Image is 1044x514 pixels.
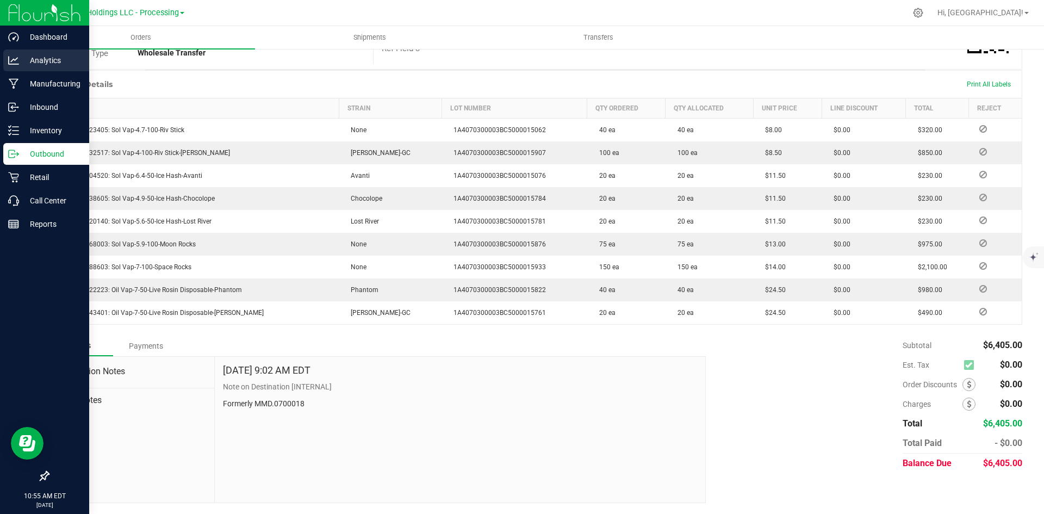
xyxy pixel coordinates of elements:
[8,172,19,183] inline-svg: Retail
[19,77,84,90] p: Manufacturing
[995,438,1022,448] span: - $0.00
[57,394,206,407] span: Order Notes
[19,218,84,231] p: Reports
[19,54,84,67] p: Analytics
[448,309,546,317] span: 1A4070300003BC5000015761
[912,126,942,134] span: $320.00
[672,126,694,134] span: 40 ea
[666,98,753,119] th: Qty Allocated
[11,427,43,460] iframe: Resource center
[345,240,366,248] span: None
[912,149,942,157] span: $850.00
[903,380,962,389] span: Order Discounts
[8,195,19,206] inline-svg: Call Center
[19,124,84,137] p: Inventory
[345,149,411,157] span: [PERSON_NAME]-GC
[903,418,922,429] span: Total
[594,263,619,271] span: 150 ea
[975,171,991,178] span: Reject Inventory
[760,286,786,294] span: $24.50
[345,286,378,294] span: Phantom
[55,149,230,157] span: M00001232517: Sol Vap-4-100-Riv Stick-[PERSON_NAME]
[116,33,166,42] span: Orders
[828,218,850,225] span: $0.00
[753,98,822,119] th: Unit Price
[223,381,697,393] p: Note on Destination [INTERNAL]
[912,309,942,317] span: $490.00
[8,125,19,136] inline-svg: Inventory
[57,365,206,378] span: Destination Notes
[448,240,546,248] span: 1A4070300003BC5000015876
[8,102,19,113] inline-svg: Inbound
[983,458,1022,468] span: $6,405.00
[448,286,546,294] span: 1A4070300003BC5000015822
[828,172,850,179] span: $0.00
[672,218,694,225] span: 20 ea
[672,309,694,317] span: 20 ea
[382,44,420,53] span: Ref Field 3
[594,286,616,294] span: 40 ea
[1000,399,1022,409] span: $0.00
[968,98,1022,119] th: Reject
[594,172,616,179] span: 20 ea
[8,219,19,230] inline-svg: Reports
[8,32,19,42] inline-svg: Dashboard
[5,501,84,509] p: [DATE]
[55,126,184,134] span: M00001023405: Sol Vap-4.7-100-Riv Stick
[19,171,84,184] p: Retail
[19,194,84,207] p: Call Center
[912,218,942,225] span: $230.00
[828,240,850,248] span: $0.00
[55,240,196,248] span: M00000768003: Sol Vap-5.9-100-Moon Rocks
[587,98,666,119] th: Qty Ordered
[760,195,786,202] span: $11.50
[975,263,991,269] span: Reject Inventory
[912,195,942,202] span: $230.00
[19,30,84,44] p: Dashboard
[569,33,628,42] span: Transfers
[223,365,310,376] h4: [DATE] 9:02 AM EDT
[223,398,697,410] p: Formerly MMD.0700018
[55,286,242,294] span: M00001222223: Oil Vap-7-50-Live Rosin Disposable-Phantom
[672,149,698,157] span: 100 ea
[912,286,942,294] span: $980.00
[448,263,546,271] span: 1A4070300003BC5000015933
[1000,360,1022,370] span: $0.00
[903,361,960,369] span: Est. Tax
[1000,379,1022,389] span: $0.00
[828,195,850,202] span: $0.00
[594,149,619,157] span: 100 ea
[448,218,546,225] span: 1A4070300003BC5000015781
[760,240,786,248] span: $13.00
[912,263,947,271] span: $2,100.00
[5,491,84,501] p: 10:55 AM EDT
[672,263,698,271] span: 150 ea
[964,358,979,373] span: Calculate excise tax
[345,263,366,271] span: None
[912,240,942,248] span: $975.00
[594,240,616,248] span: 75 ea
[828,149,850,157] span: $0.00
[345,195,382,202] span: Chocolope
[983,340,1022,350] span: $6,405.00
[828,263,850,271] span: $0.00
[760,309,786,317] span: $24.50
[975,126,991,132] span: Reject Inventory
[911,8,925,18] div: Manage settings
[903,341,931,350] span: Subtotal
[975,217,991,224] span: Reject Inventory
[760,172,786,179] span: $11.50
[345,126,366,134] span: None
[8,78,19,89] inline-svg: Manufacturing
[484,26,713,49] a: Transfers
[55,309,264,317] span: M00001043401: Oil Vap-7-50-Live Rosin Disposable-[PERSON_NAME]
[345,172,370,179] span: Avanti
[828,286,850,294] span: $0.00
[49,98,339,119] th: Item
[255,26,484,49] a: Shipments
[594,218,616,225] span: 20 ea
[594,126,616,134] span: 40 ea
[448,172,546,179] span: 1A4070300003BC5000015076
[55,263,191,271] span: M00000888603: Sol Vap-7-100-Space Rocks
[937,8,1023,17] span: Hi, [GEOGRAPHIC_DATA]!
